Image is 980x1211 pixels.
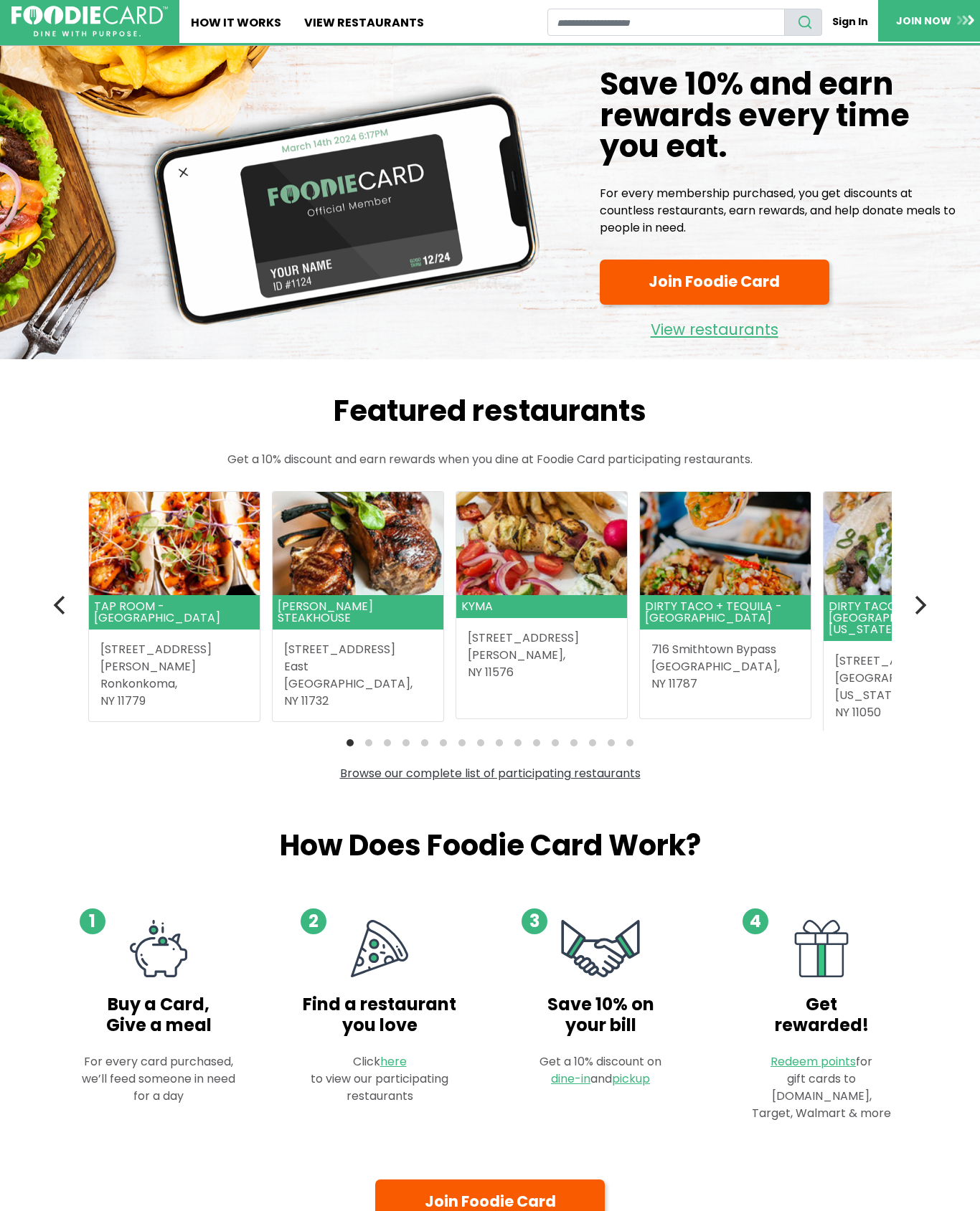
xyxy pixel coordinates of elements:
[612,1070,650,1087] a: pickup
[60,394,920,428] h2: Featured restaurants
[600,260,829,305] a: Join Foodie Card
[608,739,615,746] li: Page dot 15
[45,589,77,621] button: Previous
[468,630,616,681] address: [STREET_ADDRESS] [PERSON_NAME], NY 11576
[292,1053,467,1105] p: Click to view our participating restaurants
[524,1053,677,1088] p: Get a 10% discount on and
[600,69,969,162] h1: Save 10% and earn rewards every time you eat.
[273,492,443,721] a: Rothmann's Steakhouse [PERSON_NAME] Steakhouse [STREET_ADDRESS]East [GEOGRAPHIC_DATA],NY 11732
[524,994,677,1036] h4: Save 10% on your bill
[421,739,428,746] li: Page dot 5
[456,492,627,595] img: Kyma
[784,9,822,36] button: search
[60,451,920,468] p: Get a 10% discount and earn rewards when you dine at Foodie Card participating restaurants.
[745,994,897,1036] h4: Get rewarded!
[273,595,443,630] header: [PERSON_NAME] Steakhouse
[71,1053,246,1105] p: For every card purchased, we’ll feed someone in need for a day
[273,492,443,595] img: Rothmann's Steakhouse
[365,739,372,746] li: Page dot 2
[626,739,633,746] li: Page dot 16
[340,765,641,782] a: Browse our complete list of participating restaurants
[745,1053,897,1122] p: for gift cards to [DOMAIN_NAME], Target, Walmart & more
[547,9,785,36] input: restaurant search
[89,595,260,630] header: Tap Room - [GEOGRAPHIC_DATA]
[384,739,391,746] li: Page dot 3
[347,739,354,746] li: Page dot 1
[552,739,559,746] li: Page dot 12
[514,739,522,746] li: Page dot 10
[551,1070,590,1087] a: dine-in
[284,641,432,710] address: [STREET_ADDRESS] East [GEOGRAPHIC_DATA], NY 11732
[292,994,467,1036] h4: Find a restaurant you love
[903,589,935,621] button: Next
[100,641,248,710] address: [STREET_ADDRESS][PERSON_NAME] Ronkonkoma, NY 11779
[11,6,168,37] img: FoodieCard; Eat, Drink, Save, Donate
[600,310,829,342] a: View restaurants
[533,739,540,746] li: Page dot 11
[570,739,578,746] li: Page dot 13
[402,739,410,746] li: Page dot 4
[640,595,811,630] header: Dirty Taco + Tequila - [GEOGRAPHIC_DATA]
[89,492,260,721] a: Tap Room - Ronkonkoma Tap Room - [GEOGRAPHIC_DATA] [STREET_ADDRESS][PERSON_NAME]Ronkonkoma,NY 11779
[380,1053,407,1070] a: here
[496,739,503,746] li: Page dot 9
[456,492,627,693] a: Kyma Kyma [STREET_ADDRESS][PERSON_NAME],NY 11576
[600,185,969,237] p: For every membership purchased, you get discounts at countless restaurants, earn rewards, and hel...
[640,492,811,595] img: Dirty Taco + Tequila - Smithtown
[440,739,447,746] li: Page dot 6
[456,595,627,618] header: Kyma
[60,828,920,863] h2: How Does Foodie Card Work?
[89,492,260,595] img: Tap Room - Ronkonkoma
[71,994,246,1036] h4: Buy a Card, Give a meal
[651,641,799,693] address: 716 Smithtown Bypass [GEOGRAPHIC_DATA], NY 11787
[771,1053,856,1070] a: Redeem points
[477,739,484,746] li: Page dot 8
[589,739,596,746] li: Page dot 14
[822,9,878,35] a: Sign In
[458,739,466,746] li: Page dot 7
